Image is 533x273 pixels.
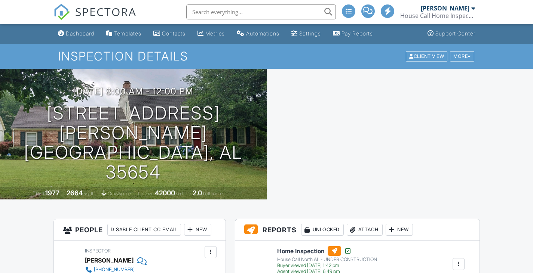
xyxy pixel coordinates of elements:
[67,189,83,197] div: 2664
[386,224,413,236] div: New
[138,191,154,196] span: Lot Size
[288,27,324,41] a: Settings
[53,10,137,26] a: SPECTORA
[435,30,475,37] div: Support Center
[193,189,202,197] div: 2.0
[234,27,282,41] a: Automations (Advanced)
[55,27,97,41] a: Dashboard
[176,191,186,196] span: sq.ft.
[406,51,447,61] div: Client View
[54,219,226,241] h3: People
[85,248,111,254] span: Inspector
[45,189,59,197] div: 1977
[400,12,475,19] div: House Call Home Inspection
[425,27,478,41] a: Support Center
[162,30,186,37] div: Contacts
[53,4,70,20] img: The Best Home Inspection Software - Spectora
[347,224,383,236] div: Attach
[421,4,469,12] div: [PERSON_NAME]
[155,189,175,197] div: 42000
[150,27,189,41] a: Contacts
[341,30,373,37] div: Pay Reports
[114,30,141,37] div: Templates
[450,51,474,61] div: More
[107,224,181,236] div: Disable Client CC Email
[330,27,376,41] a: Pay Reports
[58,50,475,63] h1: Inspection Details
[299,30,321,37] div: Settings
[186,4,336,19] input: Search everything...
[405,53,449,59] a: Client View
[36,191,44,196] span: Built
[277,246,377,256] h6: Home Inspection
[246,30,279,37] div: Automations
[12,103,255,182] h1: [STREET_ADDRESS][PERSON_NAME] [GEOGRAPHIC_DATA], AL 35654
[277,257,377,263] div: House Call North AL - UNDER CONSTRUCTION
[103,27,144,41] a: Templates
[66,30,94,37] div: Dashboard
[205,30,225,37] div: Metrics
[108,191,131,196] span: crawlspace
[85,255,134,266] div: [PERSON_NAME]
[235,219,480,241] h3: Reports
[301,224,344,236] div: Unlocked
[75,4,137,19] span: SPECTORA
[277,263,377,269] div: Buyer viewed [DATE] 1:42 pm
[84,191,94,196] span: sq. ft.
[73,86,193,96] h3: [DATE] 8:00 am - 12:00 pm
[203,191,224,196] span: bathrooms
[194,27,228,41] a: Metrics
[94,267,135,273] div: [PHONE_NUMBER]
[184,224,211,236] div: New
